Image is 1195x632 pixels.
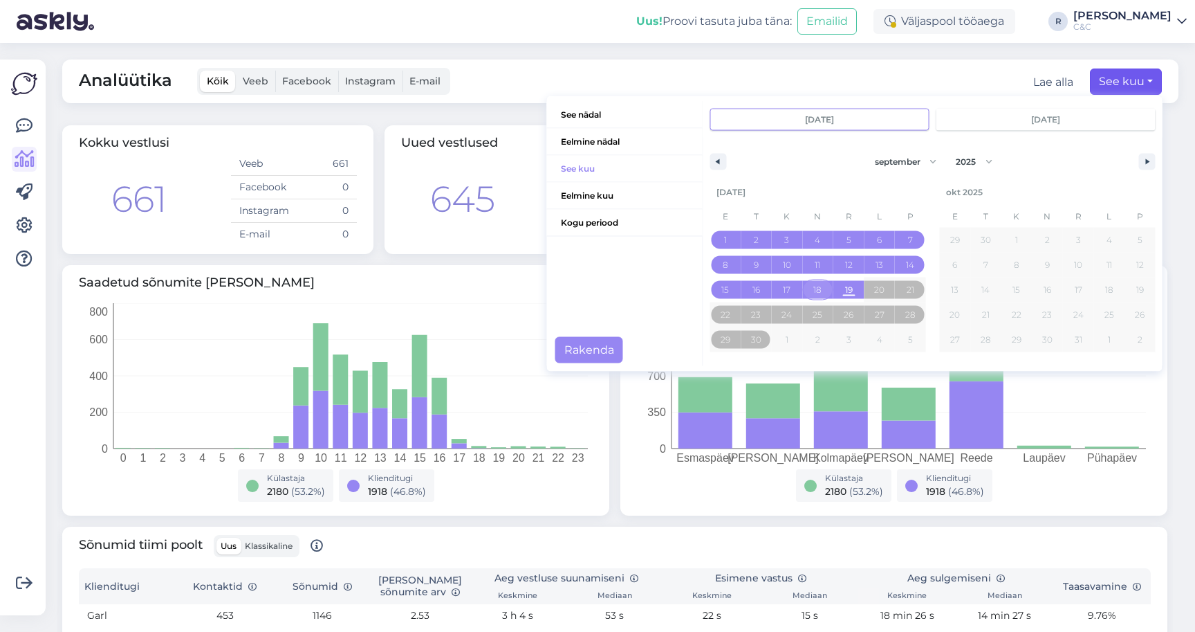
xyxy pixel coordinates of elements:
button: 4 [1093,227,1124,252]
button: 18 [1093,277,1124,302]
td: 53 s [566,604,664,627]
button: Emailid [797,8,857,35]
td: 15 s [761,604,858,627]
span: E-mail [409,75,441,87]
span: T [741,205,772,227]
td: 22 s [663,604,761,627]
button: 18 [802,277,833,302]
tspan: 16 [434,452,446,464]
span: Instagram [345,75,396,87]
button: 16 [1032,277,1063,302]
tspan: 13 [374,452,387,464]
button: 8 [710,252,741,277]
span: 30 [1042,327,1053,352]
td: 661 [294,152,357,176]
span: K [772,205,803,227]
span: 6 [877,227,882,252]
button: See nädal [547,102,703,129]
th: Mediaan [566,588,664,604]
button: Eelmine nädal [547,129,703,156]
span: Kõik [207,75,229,87]
button: Rakenda [555,336,623,363]
span: K [1001,205,1032,227]
span: 20 [874,277,884,302]
th: Keskmine [663,588,761,604]
th: Sõnumid [274,568,371,604]
span: ( 46.8 %) [948,485,984,498]
div: Külastaja [825,472,883,485]
span: 27 [875,302,884,327]
tspan: 23 [572,452,584,464]
div: okt 2025 [939,179,1155,205]
button: 14 [895,252,926,277]
td: 9.76% [1053,604,1151,627]
button: 2 [1032,227,1063,252]
span: 24 [1073,302,1084,327]
button: 30 [1032,327,1063,352]
button: Kogu periood [547,210,703,237]
span: 17 [783,277,790,302]
tspan: 0 [102,443,108,455]
td: 14 min 27 s [956,604,1053,627]
span: 23 [1042,302,1052,327]
span: 12 [845,252,853,277]
span: 14 [981,277,990,302]
tspan: 700 [647,370,666,382]
button: 26 [833,302,864,327]
button: 1 [710,227,741,252]
div: [DATE] [710,179,925,205]
th: Aeg sulgemiseni [858,568,1053,588]
span: Sõnumid tiimi poolt [79,535,323,557]
button: 21 [970,302,1001,327]
tspan: 350 [647,406,666,418]
span: R [833,205,864,227]
button: 21 [895,277,926,302]
span: Facebook [282,75,331,87]
button: 19 [1124,277,1156,302]
button: 19 [833,277,864,302]
div: R [1048,12,1068,31]
span: P [1124,205,1156,227]
button: 30 [741,327,772,352]
span: 3 [784,227,789,252]
div: Väljaspool tööaega [873,9,1015,34]
button: 28 [895,302,926,327]
button: 29 [710,327,741,352]
div: Klienditugi [368,472,426,485]
span: 26 [844,302,853,327]
div: [PERSON_NAME] [1073,10,1171,21]
span: 31 [1075,327,1082,352]
th: Aeg vestluse suunamiseni [469,568,664,588]
button: 27 [939,327,970,352]
button: 26 [1124,302,1156,327]
button: 10 [1063,252,1094,277]
span: See kuu [547,156,703,182]
tspan: Laupäev [1023,452,1065,464]
tspan: Reede [960,452,992,464]
span: 1 [724,227,727,252]
span: T [970,205,1001,227]
div: C&C [1073,21,1171,33]
button: Lae alla [1033,74,1073,91]
b: Uus! [636,15,663,28]
span: 2180 [825,485,846,498]
div: Klienditugi [926,472,984,485]
tspan: 6 [239,452,245,464]
span: P [895,205,926,227]
span: E [710,205,741,227]
tspan: 20 [512,452,525,464]
button: 20 [864,277,895,302]
img: Askly Logo [11,71,37,97]
span: 28 [981,327,991,352]
tspan: 21 [532,452,545,464]
button: 4 [802,227,833,252]
tspan: 600 [89,334,108,345]
tspan: Pühapäev [1087,452,1137,464]
button: 5 [1124,227,1156,252]
button: 23 [741,302,772,327]
tspan: 8 [279,452,285,464]
button: 27 [864,302,895,327]
th: Taasavamine [1053,568,1151,604]
span: 7 [908,227,913,252]
th: [PERSON_NAME] sõnumite arv [371,568,469,604]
